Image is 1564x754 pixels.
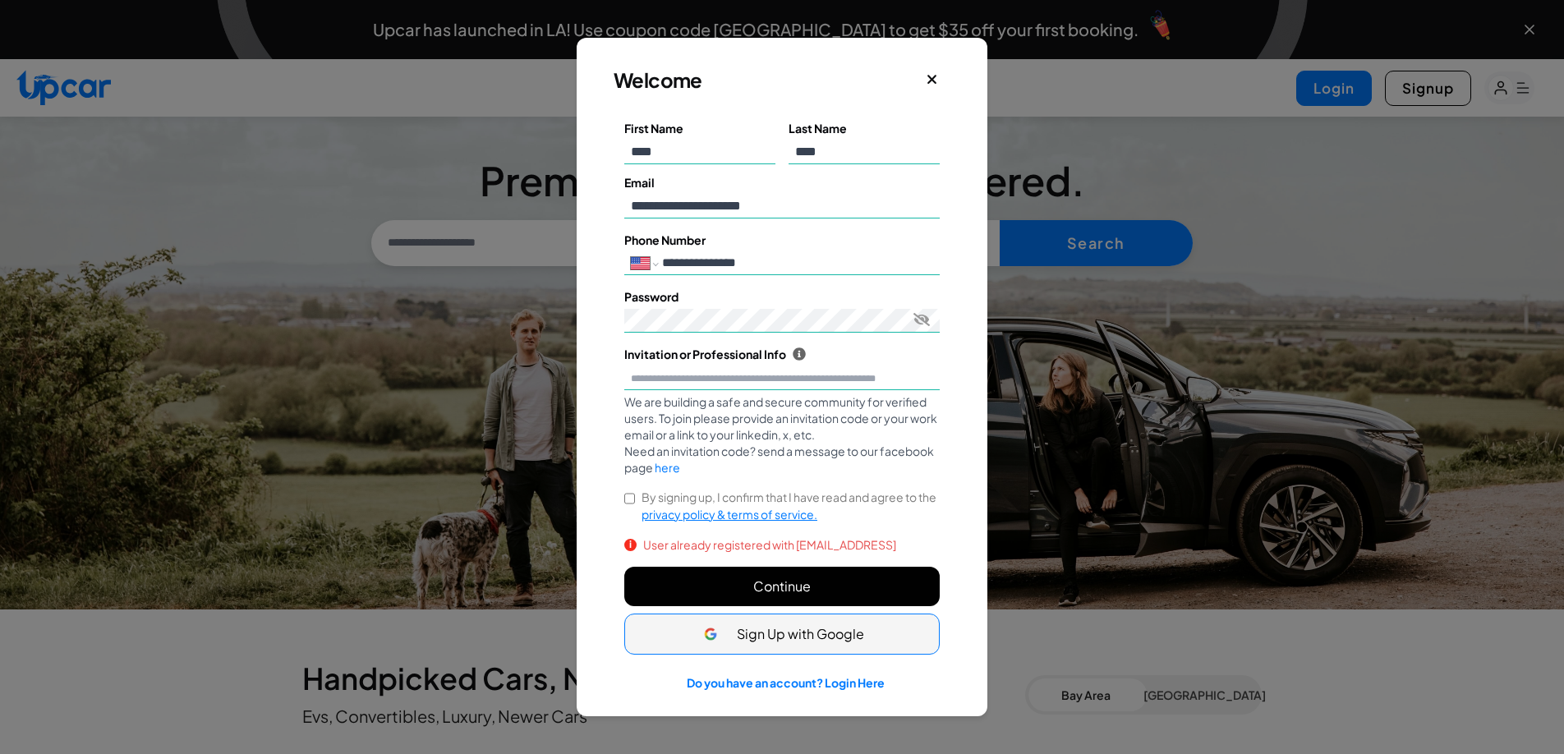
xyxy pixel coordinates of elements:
button: Continue [624,567,940,606]
label: Email [624,174,940,191]
label: Phone Number [624,232,940,249]
label: Last Name [789,120,940,137]
button: Sign Up with Google [624,614,940,655]
span: i [624,539,637,551]
div: We are building a safe and secure community for verified users. To join please provide an invitat... [624,393,940,476]
h3: Welcome [614,67,885,93]
button: Toggle password visibility [913,311,930,328]
a: Do you have an account? Login Here [687,675,885,690]
span: Sign Up with Google [737,624,864,644]
label: Password [624,288,940,306]
label: By signing up, I confirm that I have read and agree to the [642,489,940,523]
span: User already registered with [EMAIL_ADDRESS] [643,536,896,554]
label: First Name [624,120,775,137]
button: Close [920,66,945,94]
span: privacy policy & terms of service. [642,507,817,522]
a: here [655,460,680,475]
label: Invitation or Professional Info [624,346,940,363]
img: Google Icon [701,624,720,644]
